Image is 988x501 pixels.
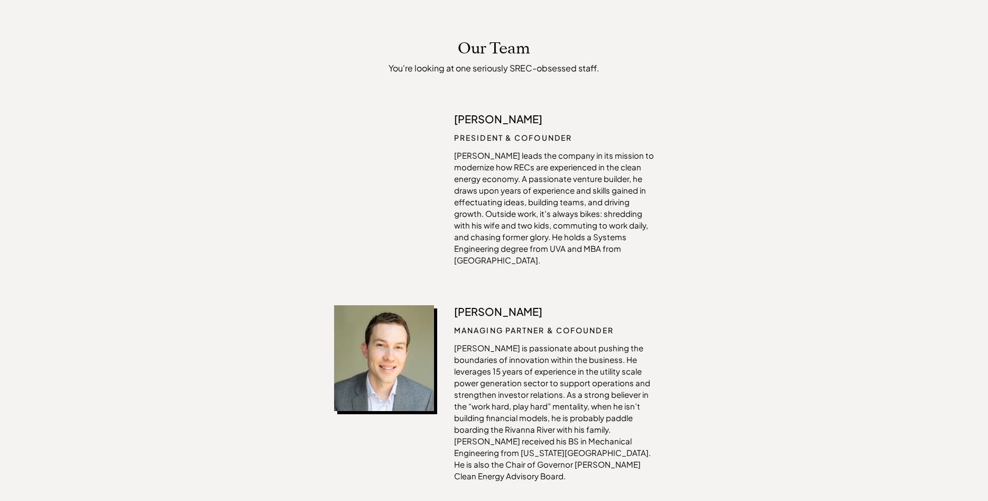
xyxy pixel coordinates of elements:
p: You're looking at one seriously SREC-obsessed staff. [334,63,654,73]
p: [PERSON_NAME] [454,305,654,318]
p: [PERSON_NAME] [454,113,654,125]
p: President & Cofounder [454,132,654,143]
p: managing partner & cofounder [454,324,654,336]
p: [PERSON_NAME] leads the company in its mission to modernize how RECs are experienced in the clean... [454,150,654,266]
p: [PERSON_NAME] is passionate about pushing the boundaries of innovation within the business. He le... [454,342,654,482]
p: Our Team [458,40,530,58]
